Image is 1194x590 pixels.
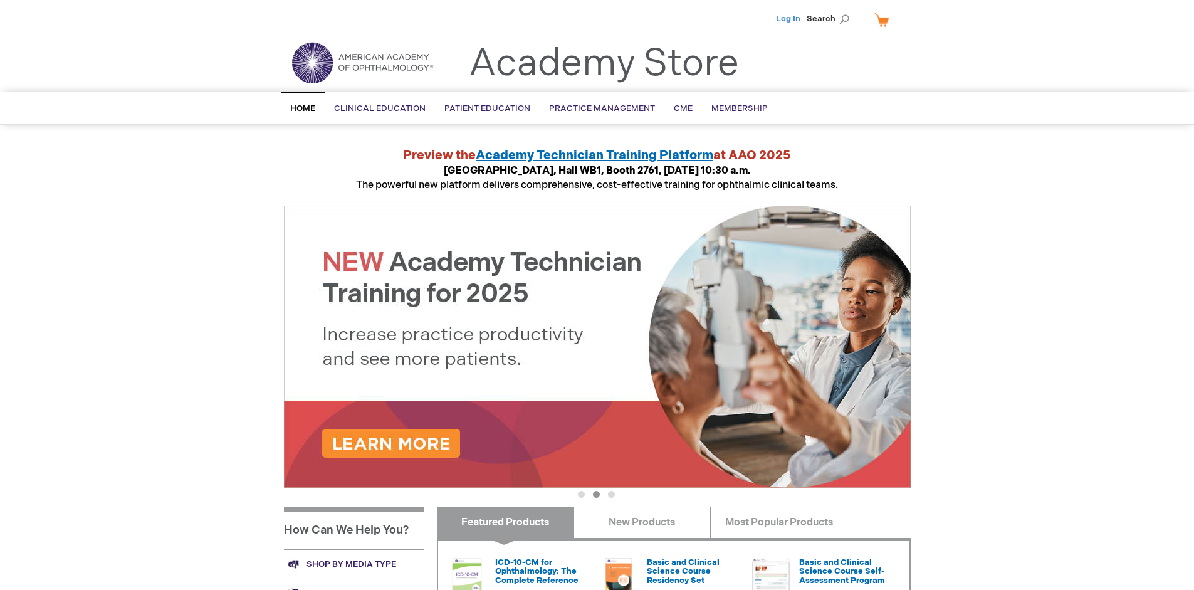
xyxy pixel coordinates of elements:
[799,557,885,586] a: Basic and Clinical Science Course Self-Assessment Program
[476,148,713,163] a: Academy Technician Training Platform
[647,557,720,586] a: Basic and Clinical Science Course Residency Set
[284,549,424,579] a: Shop by media type
[807,6,854,31] span: Search
[674,103,693,113] span: CME
[444,165,751,177] strong: [GEOGRAPHIC_DATA], Hall WB1, Booth 2761, [DATE] 10:30 a.m.
[290,103,315,113] span: Home
[356,165,838,191] span: The powerful new platform delivers comprehensive, cost-effective training for ophthalmic clinical...
[593,491,600,498] button: 2 of 3
[549,103,655,113] span: Practice Management
[495,557,579,586] a: ICD-10-CM for Ophthalmology: The Complete Reference
[608,491,615,498] button: 3 of 3
[284,507,424,549] h1: How Can We Help You?
[334,103,426,113] span: Clinical Education
[710,507,847,538] a: Most Popular Products
[776,14,800,24] a: Log In
[403,148,791,163] strong: Preview the at AAO 2025
[469,41,739,87] a: Academy Store
[711,103,768,113] span: Membership
[573,507,711,538] a: New Products
[578,491,585,498] button: 1 of 3
[437,507,574,538] a: Featured Products
[444,103,530,113] span: Patient Education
